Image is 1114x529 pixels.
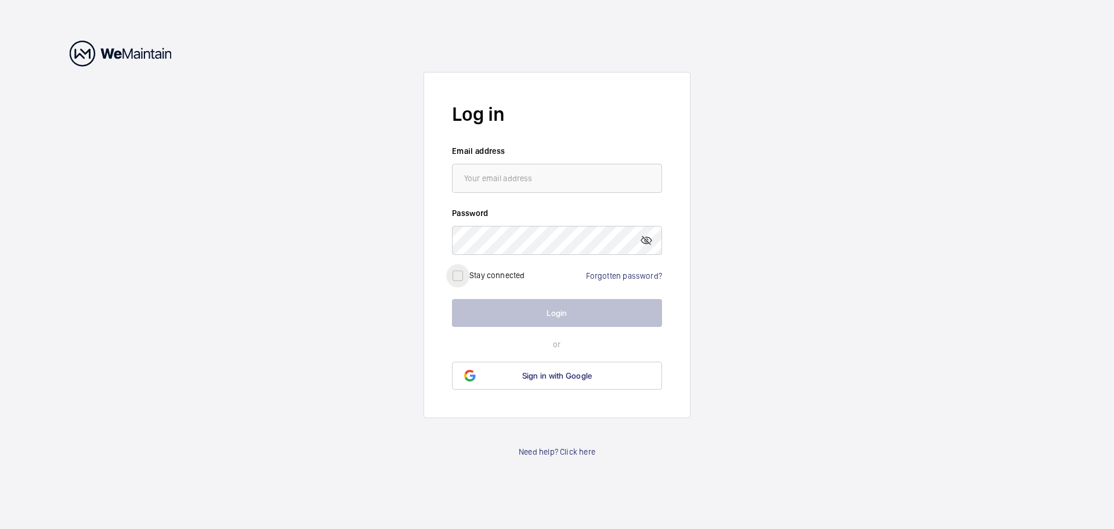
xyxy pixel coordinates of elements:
[469,270,525,279] label: Stay connected
[452,339,662,350] p: or
[452,299,662,327] button: Login
[586,271,662,280] a: Forgotten password?
[522,371,592,380] span: Sign in with Google
[519,446,595,458] a: Need help? Click here
[452,100,662,128] h2: Log in
[452,145,662,157] label: Email address
[452,207,662,219] label: Password
[452,164,662,193] input: Your email address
